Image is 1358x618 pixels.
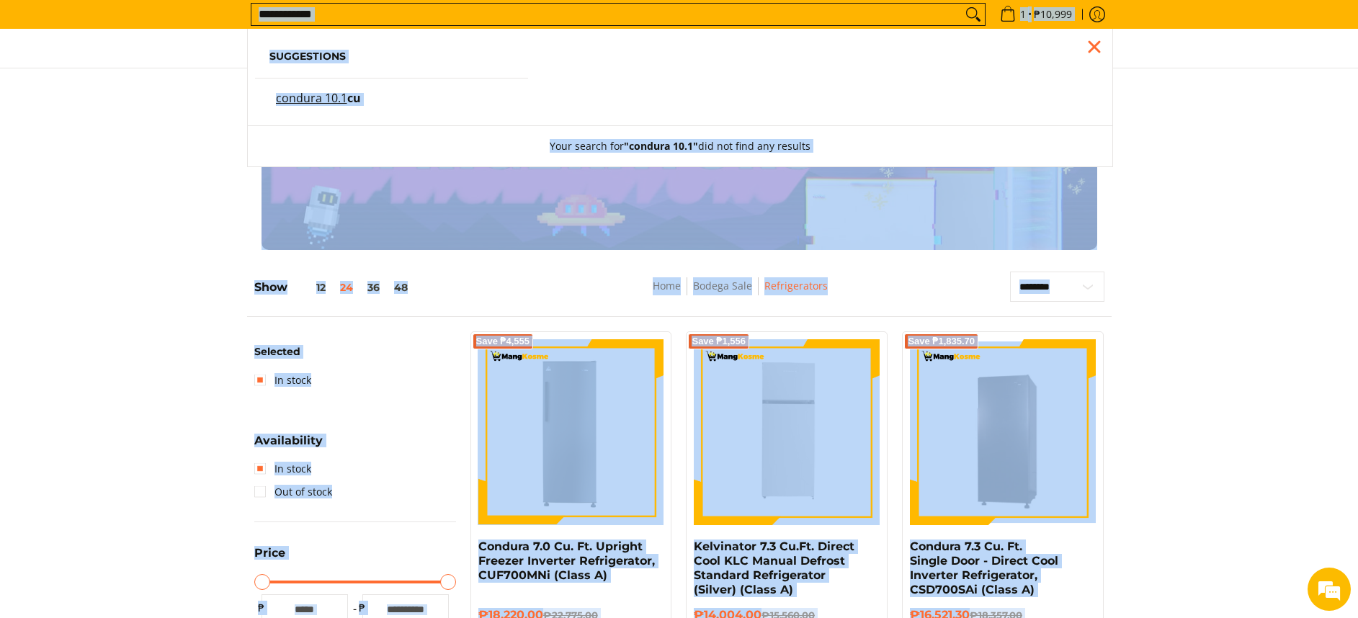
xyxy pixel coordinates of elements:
summary: Open [254,435,323,457]
button: Search [962,4,985,25]
span: Save ₱1,556 [692,337,746,346]
span: Save ₱4,555 [476,337,530,346]
p: condura 10.1 cu [276,93,361,118]
span: Save ₱1,835.70 [908,337,975,346]
a: condura 10.1 cu [269,93,514,118]
span: ₱10,999 [1032,9,1074,19]
span: ₱ [355,601,370,615]
a: In stock [254,369,311,392]
strong: "condura 10.1" [624,139,698,153]
h6: Suggestions [269,50,514,63]
a: In stock [254,457,311,480]
span: 1 [1018,9,1028,19]
a: Refrigerators [764,279,828,292]
nav: Breadcrumbs [552,277,929,310]
textarea: Type your message and hit 'Enter' [7,393,274,444]
span: • [996,6,1076,22]
h5: Show [254,280,415,295]
a: Home [653,279,681,292]
button: 12 [287,282,333,293]
a: Condura 7.0 Cu. Ft. Upright Freezer Inverter Refrigerator, CUF700MNi (Class A) [478,539,655,582]
div: Minimize live chat window [236,7,271,42]
span: ₱ [254,601,269,615]
button: Your search for"condura 10.1"did not find any results [535,126,825,166]
button: 48 [387,282,415,293]
a: Out of stock [254,480,332,503]
img: Condura 7.0 Cu. Ft. Upright Freezer Inverter Refrigerator, CUF700MNi (Class A) [478,339,664,525]
a: Condura 7.3 Cu. Ft. Single Door - Direct Cool Inverter Refrigerator, CSD700SAi (Class A) [910,539,1058,596]
span: We're online! [84,182,199,327]
h6: Selected [254,346,456,359]
button: 36 [360,282,387,293]
span: cu [347,90,361,106]
div: Close pop up [1084,36,1105,58]
summary: Open [254,547,285,570]
a: Bodega Sale [693,279,752,292]
img: Condura 7.3 Cu. Ft. Single Door - Direct Cool Inverter Refrigerator, CSD700SAi (Class A) [910,341,1096,523]
span: Availability [254,435,323,447]
mark: condura 10.1 [276,90,347,106]
a: Kelvinator 7.3 Cu.Ft. Direct Cool KLC Manual Defrost Standard Refrigerator (Silver) (Class A) [694,539,854,596]
div: Chat with us now [75,81,242,99]
button: 24 [333,282,360,293]
span: Price [254,547,285,559]
img: Kelvinator 7.3 Cu.Ft. Direct Cool KLC Manual Defrost Standard Refrigerator (Silver) (Class A) [694,339,880,525]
